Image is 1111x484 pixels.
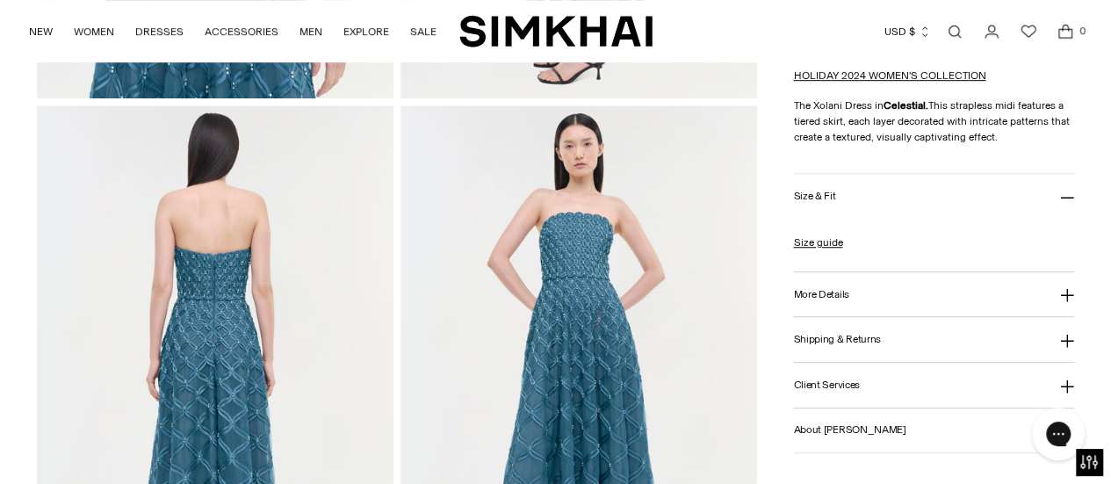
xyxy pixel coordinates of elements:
a: ACCESSORIES [205,12,278,51]
a: NEW [29,12,53,51]
a: Open cart modal [1048,14,1083,49]
h3: Client Services [793,379,860,391]
iframe: Sign Up via Text for Offers [14,417,177,470]
button: Client Services [793,363,1074,408]
h3: More Details [793,288,848,300]
h3: Size & Fit [793,191,835,202]
a: Size guide [793,235,842,250]
a: WOMEN [74,12,114,51]
a: HOLIDAY 2024 WOMEN'S COLLECTION [793,69,985,82]
h3: Shipping & Returns [793,334,881,345]
button: USD $ [884,12,931,51]
span: 0 [1074,23,1090,39]
a: Wishlist [1011,14,1046,49]
button: Shipping & Returns [793,317,1074,362]
a: SALE [410,12,436,51]
button: More Details [793,272,1074,317]
p: The Xolani Dress in This strapless midi features a tiered skirt, each layer decorated with intric... [793,98,1074,145]
h3: About [PERSON_NAME] [793,424,905,436]
a: Open search modal [937,14,972,49]
a: SIMKHAI [459,14,653,48]
strong: Celestial. [883,99,927,112]
a: EXPLORE [343,12,389,51]
a: MEN [299,12,322,51]
button: About [PERSON_NAME] [793,408,1074,453]
a: Go to the account page [974,14,1009,49]
iframe: Gorgias live chat messenger [1023,401,1093,466]
button: Size & Fit [793,174,1074,219]
a: DRESSES [135,12,184,51]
